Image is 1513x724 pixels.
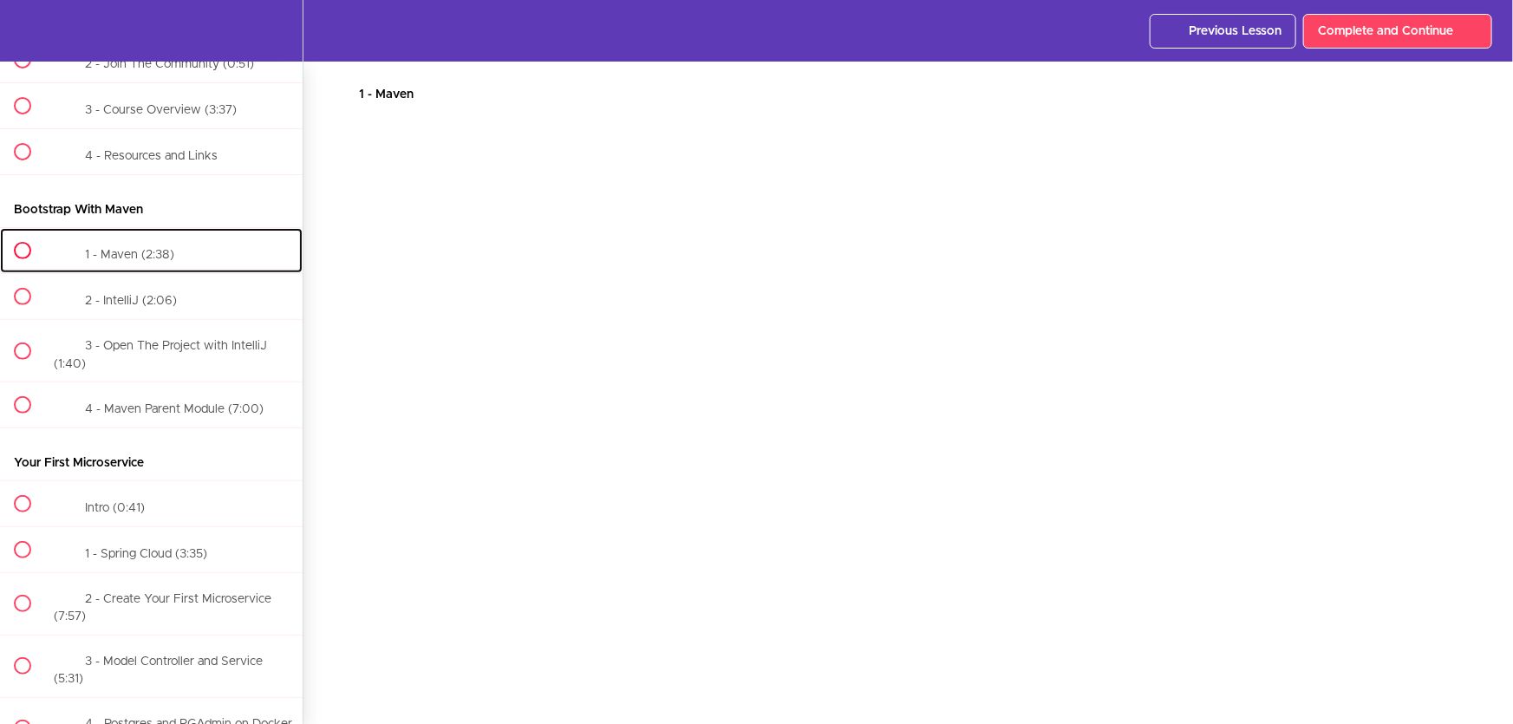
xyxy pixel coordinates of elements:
[54,656,263,685] span: 3 - Model Controller and Service (5:31)
[1303,14,1492,49] a: Complete and Continue
[270,21,290,42] svg: Settings Menu
[85,105,237,117] span: 3 - Course Overview (3:37)
[85,59,254,71] span: 2 - Join The Community (0:51)
[1318,23,1453,40] span: Complete and Continue
[54,593,271,623] span: 2 - Create Your First Microservice (7:57)
[85,296,177,308] span: 2 - IntelliJ (2:06)
[85,502,145,514] span: Intro (0:41)
[85,151,218,163] span: 4 - Resources and Links
[85,403,264,415] span: 4 - Maven Parent Module (7:00)
[85,250,174,262] span: 1 - Maven (2:38)
[85,548,207,560] span: 1 - Spring Cloud (3:35)
[338,84,1478,105] h2: 1 - Maven
[10,21,31,42] svg: Back to course curriculum
[1150,14,1296,49] a: Previous Lesson
[1189,23,1281,40] span: Previous Lesson
[54,341,267,370] span: 3 - Open The Project with IntelliJ (1:40)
